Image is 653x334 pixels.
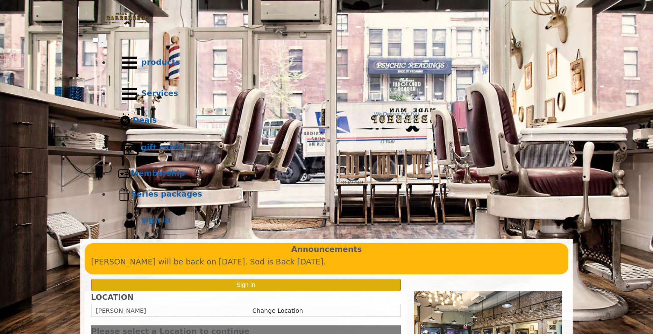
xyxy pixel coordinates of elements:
b: Deals [133,115,157,124]
a: Change Location [252,307,303,314]
a: DealsDeals [110,109,560,132]
button: menu toggle [98,34,106,47]
img: Series packages [118,188,131,201]
img: Services [118,82,141,105]
img: sign in [118,209,141,232]
a: sign insign in [110,205,560,236]
a: Productsproducts [110,47,560,78]
b: products [141,57,180,67]
img: Gift cards [118,136,141,159]
input: menu toggle [93,37,98,43]
a: ServicesServices [110,78,560,109]
img: Deals [118,113,133,128]
b: Series packages [131,189,202,198]
img: Membership [118,167,131,180]
img: Made Man Barbershop logo [93,5,162,32]
b: Membership [131,169,185,178]
b: Services [141,89,178,98]
a: Gift cardsgift cards [110,132,560,163]
b: gift cards [141,143,183,152]
b: sign in [141,215,171,224]
img: Products [118,51,141,74]
span: . [101,36,103,45]
span: [PERSON_NAME] [96,307,146,314]
a: Series packagesSeries packages [110,184,560,205]
p: [PERSON_NAME] will be back on [DATE]. Sod is Back [DATE]. [91,256,562,268]
b: Announcements [291,243,362,256]
b: LOCATION [91,293,133,302]
a: MembershipMembership [110,163,560,184]
button: Sign In [91,279,401,291]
